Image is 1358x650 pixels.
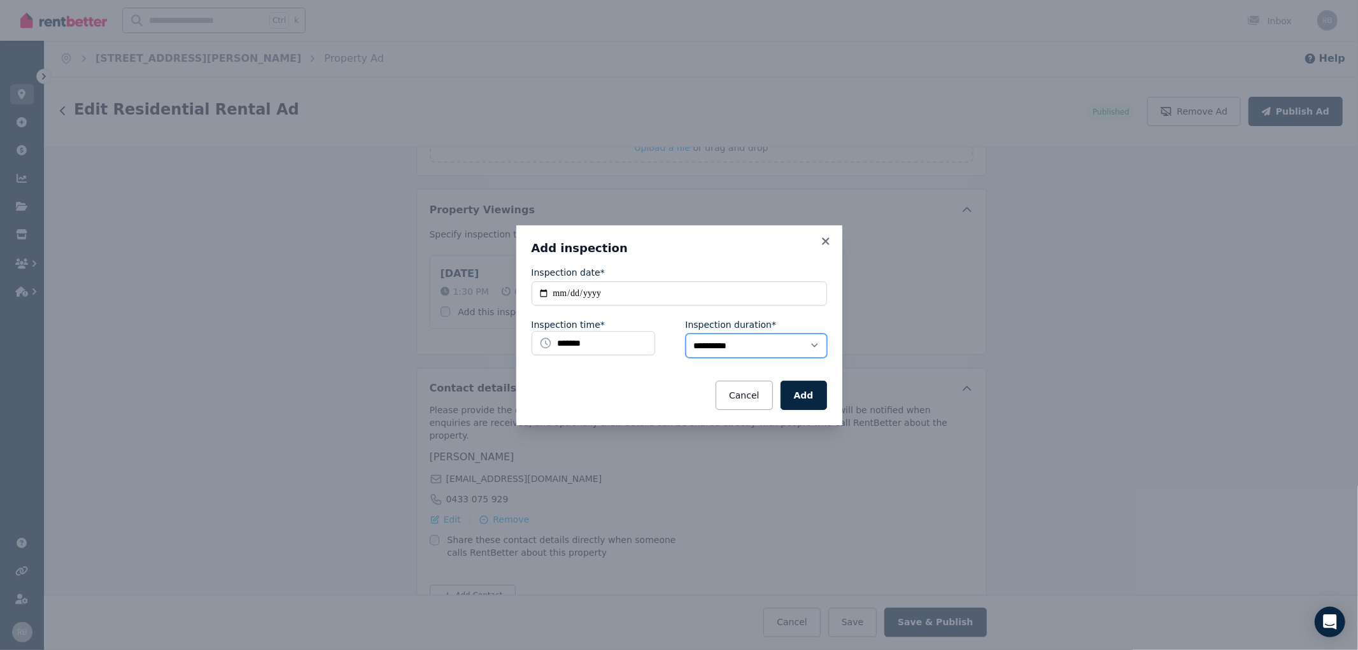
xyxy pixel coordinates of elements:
[686,318,777,331] label: Inspection duration*
[781,381,827,410] button: Add
[1315,607,1345,637] div: Open Intercom Messenger
[716,381,772,410] button: Cancel
[532,318,605,331] label: Inspection time*
[532,266,605,279] label: Inspection date*
[532,241,827,256] h3: Add inspection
